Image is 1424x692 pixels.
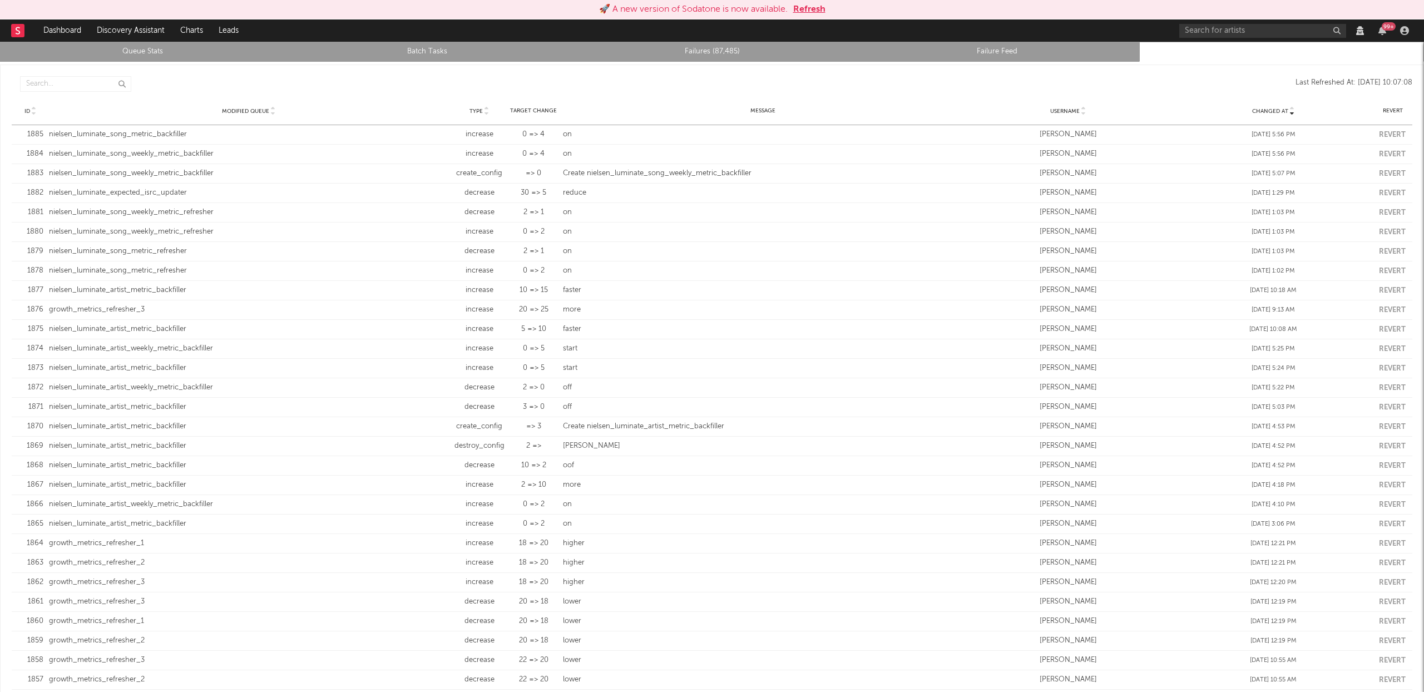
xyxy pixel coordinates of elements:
div: on [563,518,963,530]
div: 1874 [17,343,43,354]
button: Revert [1379,560,1406,567]
div: on [563,149,963,160]
div: 1880 [17,226,43,238]
div: on [563,499,963,510]
div: Revert [1379,107,1407,115]
div: [DATE] 5:03 PM [1174,403,1373,412]
div: destroy_config [454,441,505,452]
div: more [563,480,963,491]
div: higher [563,577,963,588]
div: decrease [454,635,505,646]
div: 1864 [17,538,43,549]
div: [DATE] 1:03 PM [1174,247,1373,256]
div: 🚀 A new version of Sodatone is now available. [599,3,788,16]
div: 0 => 5 [510,343,557,354]
div: [PERSON_NAME] [968,285,1168,296]
div: nielsen_luminate_artist_metric_backfiller [49,460,449,471]
div: growth_metrics_refresher_3 [49,655,449,666]
button: Revert [1379,345,1406,353]
button: Revert [1379,404,1406,411]
button: Revert [1379,462,1406,469]
div: [DATE] 9:13 AM [1174,305,1373,315]
div: increase [454,226,505,238]
div: growth_metrics_refresher_2 [49,674,449,685]
div: faster [563,324,963,335]
button: Revert [1379,637,1406,645]
div: [DATE] 10:18 AM [1174,286,1373,295]
div: [PERSON_NAME] [968,246,1168,257]
div: [DATE] 1:03 PM [1174,208,1373,218]
div: 1870 [17,421,43,432]
div: [PERSON_NAME] [968,557,1168,569]
div: more [563,304,963,315]
div: 2 => 0 [510,382,557,393]
div: 30 => 5 [510,187,557,199]
div: 2 => [510,441,557,452]
div: [DATE] 10:55 AM [1174,656,1373,665]
div: [DATE] 4:10 PM [1174,500,1373,510]
div: [PERSON_NAME] [968,265,1168,276]
div: increase [454,538,505,549]
div: 2 => 10 [510,480,557,491]
div: off [563,382,963,393]
div: nielsen_luminate_artist_metric_backfiller [49,324,449,335]
div: [DATE] 12:21 PM [1174,539,1373,548]
button: Revert [1379,190,1406,197]
div: nielsen_luminate_song_metric_refresher [49,246,449,257]
div: 18 => 20 [510,538,557,549]
div: nielsen_luminate_artist_metric_backfiller [49,480,449,491]
div: [DATE] 5:56 PM [1174,150,1373,159]
div: nielsen_luminate_expected_isrc_updater [49,187,449,199]
div: [DATE] 5:07 PM [1174,169,1373,179]
div: 1861 [17,596,43,607]
div: [DATE] 4:53 PM [1174,422,1373,432]
div: increase [454,499,505,510]
div: create_config [454,168,505,179]
div: growth_metrics_refresher_2 [49,557,449,569]
div: [DATE] 1:02 PM [1174,266,1373,276]
button: Revert [1379,482,1406,489]
div: increase [454,577,505,588]
div: reduce [563,187,963,199]
div: [PERSON_NAME] [968,460,1168,471]
div: on [563,226,963,238]
div: nielsen_luminate_song_weekly_metric_backfiller [49,149,449,160]
div: 1885 [17,129,43,140]
div: [DATE] 5:22 PM [1174,383,1373,393]
div: growth_metrics_refresher_1 [49,538,449,549]
div: 1869 [17,441,43,452]
div: growth_metrics_refresher_3 [49,577,449,588]
div: 18 => 20 [510,577,557,588]
button: Revert [1379,170,1406,177]
div: [PERSON_NAME] [968,304,1168,315]
div: decrease [454,460,505,471]
div: [PERSON_NAME] [968,382,1168,393]
div: decrease [454,402,505,413]
div: [PERSON_NAME] [968,343,1168,354]
div: Target Change [510,107,557,115]
div: increase [454,149,505,160]
button: Revert [1379,248,1406,255]
div: [DATE] 12:20 PM [1174,578,1373,587]
div: [PERSON_NAME] [968,596,1168,607]
div: increase [454,518,505,530]
div: 1877 [17,285,43,296]
div: 2 => 1 [510,246,557,257]
div: 22 => 20 [510,655,557,666]
div: [PERSON_NAME] [968,187,1168,199]
div: 0 => 2 [510,499,557,510]
div: 1862 [17,577,43,588]
div: 99 + [1382,22,1396,31]
div: [DATE] 3:06 PM [1174,520,1373,529]
div: decrease [454,596,505,607]
div: [PERSON_NAME] [968,616,1168,627]
div: lower [563,635,963,646]
div: 3 => 0 [510,402,557,413]
div: decrease [454,187,505,199]
div: [DATE] 12:19 PM [1174,617,1373,626]
div: [DATE] 12:19 PM [1174,597,1373,607]
div: nielsen_luminate_song_metric_backfiller [49,129,449,140]
div: [PERSON_NAME] [968,577,1168,588]
div: nielsen_luminate_artist_weekly_metric_backfiller [49,382,449,393]
div: [PERSON_NAME] [968,149,1168,160]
